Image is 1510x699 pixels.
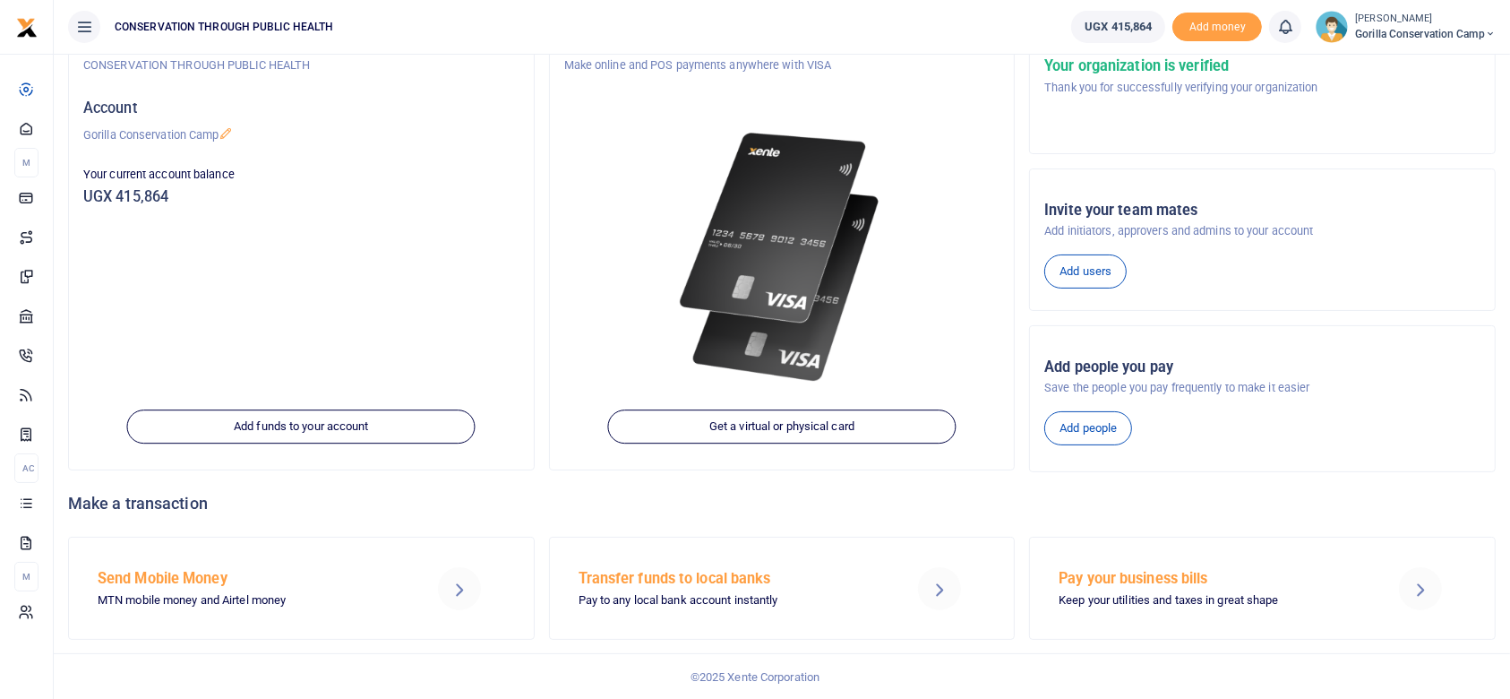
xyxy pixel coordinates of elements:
h5: Account [83,99,519,117]
p: Save the people you pay frequently to make it easier [1044,379,1480,397]
a: Pay your business bills Keep your utilities and taxes in great shape [1029,537,1496,639]
p: Pay to any local bank account instantly [579,591,880,610]
a: Transfer funds to local banks Pay to any local bank account instantly [549,537,1016,639]
h4: Make a transaction [68,494,1496,513]
img: profile-user [1316,11,1348,43]
h5: Add people you pay [1044,358,1480,376]
span: Add money [1172,13,1262,42]
li: Wallet ballance [1064,11,1172,43]
p: Gorilla Conservation Camp [83,126,519,144]
span: CONSERVATION THROUGH PUBLIC HEALTH [107,19,340,35]
li: Toup your wallet [1172,13,1262,42]
a: Get a virtual or physical card [607,410,956,444]
a: Send Mobile Money MTN mobile money and Airtel money [68,537,535,639]
img: logo-small [16,17,38,39]
p: Your current account balance [83,166,519,184]
p: Keep your utilities and taxes in great shape [1059,591,1360,610]
a: Add users [1044,255,1127,289]
h5: Send Mobile Money [98,570,399,588]
a: UGX 415,864 [1071,11,1165,43]
p: MTN mobile money and Airtel money [98,591,399,610]
h5: Transfer funds to local banks [579,570,880,588]
a: Add money [1172,19,1262,32]
a: Add funds to your account [127,410,476,444]
li: Ac [14,453,39,483]
span: UGX 415,864 [1085,18,1152,36]
a: Add people [1044,411,1132,445]
p: Make online and POS payments anywhere with VISA [564,56,1000,74]
p: Thank you for successfully verifying your organization [1044,79,1317,97]
h5: Your organization is verified [1044,57,1317,75]
li: M [14,562,39,591]
li: M [14,148,39,177]
h5: Invite your team mates [1044,202,1480,220]
h5: Pay your business bills [1059,570,1360,588]
a: profile-user [PERSON_NAME] Gorilla Conservation Camp [1316,11,1496,43]
a: logo-small logo-large logo-large [16,20,38,33]
p: CONSERVATION THROUGH PUBLIC HEALTH [83,56,519,74]
p: Add initiators, approvers and admins to your account [1044,222,1480,240]
span: Gorilla Conservation Camp [1355,26,1496,42]
h5: UGX 415,864 [83,188,519,206]
small: [PERSON_NAME] [1355,12,1496,27]
img: xente-_physical_cards.png [673,117,890,398]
